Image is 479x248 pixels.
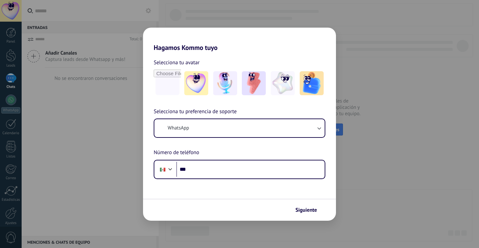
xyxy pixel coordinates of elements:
[143,28,336,52] h2: Hagamos Kommo tuyo
[154,58,200,67] span: Selecciona tu avatar
[292,204,326,216] button: Siguiente
[271,71,295,95] img: -4.jpeg
[184,71,208,95] img: -1.jpeg
[213,71,237,95] img: -2.jpeg
[295,208,317,212] span: Siguiente
[168,125,189,131] span: WhatsApp
[154,119,325,137] button: WhatsApp
[242,71,266,95] img: -3.jpeg
[156,162,169,176] div: Mexico: + 52
[300,71,324,95] img: -5.jpeg
[154,108,237,116] span: Selecciona tu preferencia de soporte
[154,148,199,157] span: Número de teléfono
